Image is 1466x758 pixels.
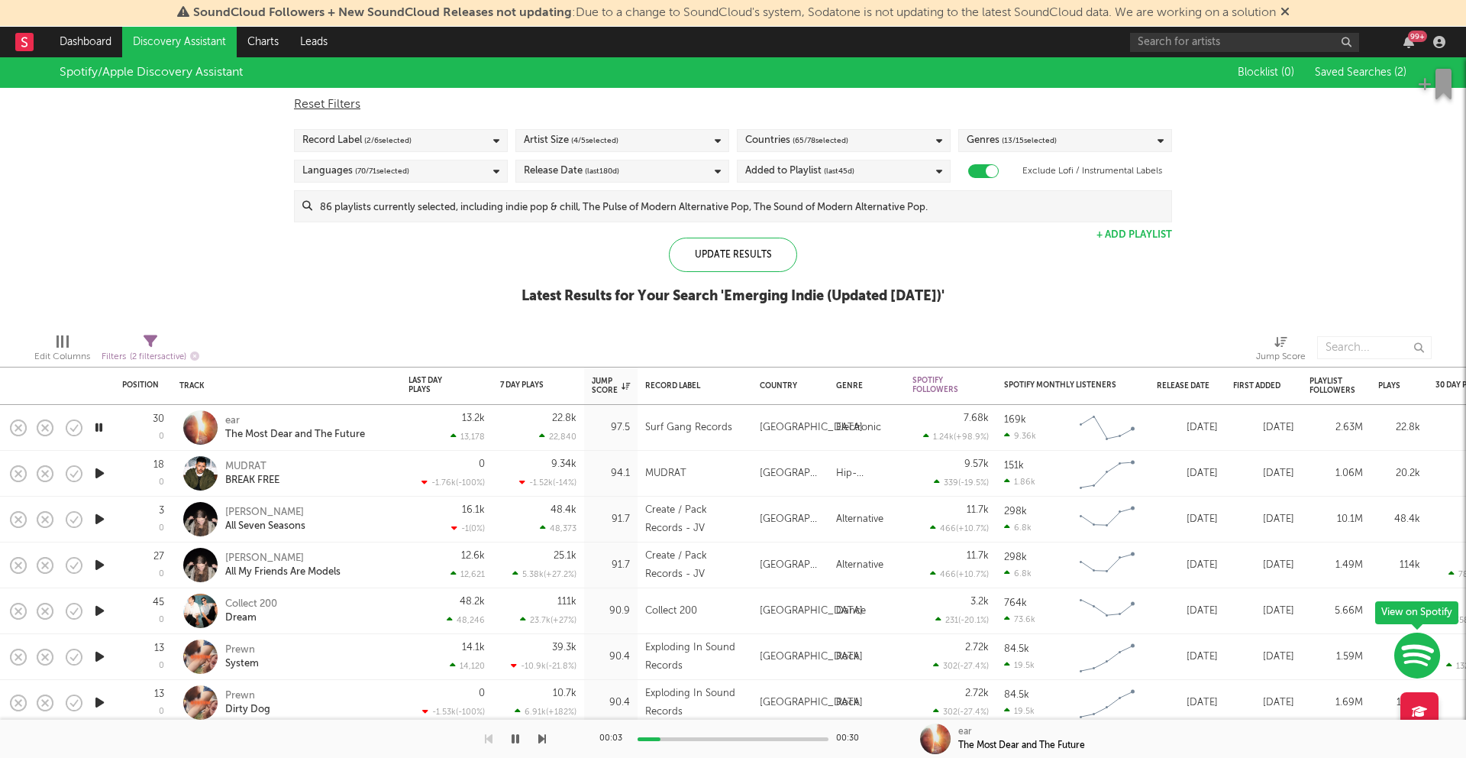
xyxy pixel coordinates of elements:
div: 7.68k [964,413,989,423]
div: [DATE] [1157,694,1218,712]
div: Artist Size [524,131,618,150]
div: 99 + [1408,31,1427,42]
div: [GEOGRAPHIC_DATA] [760,419,863,437]
div: [GEOGRAPHIC_DATA] [760,556,821,575]
div: All Seven Seasons [225,520,305,533]
div: MUDRAT [225,460,279,474]
div: Plays [1378,381,1400,390]
div: 0 [159,616,164,624]
div: 1.86k [1004,477,1035,487]
div: 1.24k ( +98.9 % ) [923,432,989,442]
div: 45 [153,598,164,607]
label: Exclude Lofi / Instrumental Labels [1022,162,1162,180]
div: Added to Playlist [745,162,854,180]
div: [DATE] [1157,510,1218,529]
div: 0 [159,478,164,487]
div: 2.72k [965,643,989,653]
div: 39.3k [552,643,576,653]
div: Create / Pack Records - JV [645,547,744,584]
div: [DATE] [1157,465,1218,483]
div: 27 [153,552,164,562]
div: 302 ( -27.4 % ) [933,661,989,671]
div: Dirty Dog [225,703,270,717]
div: All My Friends Are Models [225,565,341,579]
div: -1 ( 0 % ) [451,523,485,533]
div: 0 [159,432,164,441]
div: 6.8k [1004,523,1032,533]
div: 00:30 [836,730,867,748]
div: 22.8k [552,413,576,423]
span: ( 65 / 78 selected) [793,131,848,150]
span: ( 70 / 71 selected) [355,162,409,180]
div: 14,120 [450,661,485,671]
div: 0 [159,662,164,670]
div: 10.1M [1309,510,1363,529]
div: Release Date [1157,381,1210,390]
div: Record Label [302,131,412,150]
div: Spotify Followers [912,376,966,394]
a: MUDRATBREAK FREE [225,460,279,488]
div: 12.6k [461,551,485,561]
div: 84.5k [1004,644,1029,654]
div: Update Results [669,238,797,272]
input: 86 playlists currently selected, including indie pop & chill, The Pulse of Modern Alternative Pop... [312,191,1171,222]
div: Exploding In Sound Records [645,685,744,721]
div: Electronic [836,419,881,437]
span: ( 2 filters active) [130,353,186,361]
div: 23.7k ( +27 % ) [520,615,576,625]
div: 0 [479,459,485,469]
div: Reset Filters [294,96,1172,114]
span: : Due to a change to SoundCloud's system, Sodatone is not updating to the latest SoundCloud data.... [193,7,1276,19]
span: ( 0 ) [1281,67,1294,78]
div: -1.53k ( -100 % ) [422,707,485,717]
div: 151k [1004,461,1024,471]
div: 6.91k ( +182 % ) [515,707,576,717]
div: Release Date [524,162,619,180]
svg: Chart title [1073,684,1141,722]
div: 1.06M [1309,465,1363,483]
a: Discovery Assistant [122,27,237,57]
div: -1.76k ( -100 % ) [421,478,485,488]
div: [DATE] [1157,602,1218,620]
span: ( 2 ) [1394,67,1406,78]
div: Dance [836,602,866,620]
div: 0 [159,708,164,716]
div: 30 [153,414,164,424]
div: Last Day Plays [408,376,462,394]
span: Saved Searches [1315,67,1406,78]
div: [DATE] [1157,556,1218,575]
div: System [225,657,259,671]
div: 22.8k [1378,419,1420,437]
span: Blocklist [1238,67,1294,78]
div: First Added [1233,381,1287,390]
svg: Chart title [1073,409,1141,447]
div: 14.1k [462,643,485,653]
div: [PERSON_NAME] [225,506,305,520]
div: 9.34k [551,459,576,469]
div: 11.7k [967,551,989,561]
div: 91.7 [592,510,630,529]
div: ear [958,725,972,739]
div: 11.7k [967,505,989,515]
div: [GEOGRAPHIC_DATA] [760,648,863,666]
span: Dismiss [1280,7,1290,19]
div: 466 ( +10.7 % ) [930,523,989,533]
div: Filters [102,348,199,367]
div: -1.52k ( -14 % ) [519,478,576,488]
div: 10.7k [553,688,576,698]
div: The Most Dear and The Future [225,428,365,442]
div: 0 [159,524,164,533]
a: earThe Most Dear and The Future [225,414,365,442]
div: 48,373 [540,523,576,533]
div: [DATE] [1233,465,1294,483]
div: 13 [154,689,164,699]
div: [DATE] [1233,510,1294,529]
div: 169k [1004,415,1026,425]
a: PrewnDirty Dog [225,689,270,717]
div: 231 ( -20.1 % ) [935,615,989,625]
div: Spotify Monthly Listeners [1004,381,1119,390]
div: 48.4k [551,505,576,515]
div: Country [760,381,813,390]
div: Exploding In Sound Records [645,639,744,675]
div: ear [225,414,365,428]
